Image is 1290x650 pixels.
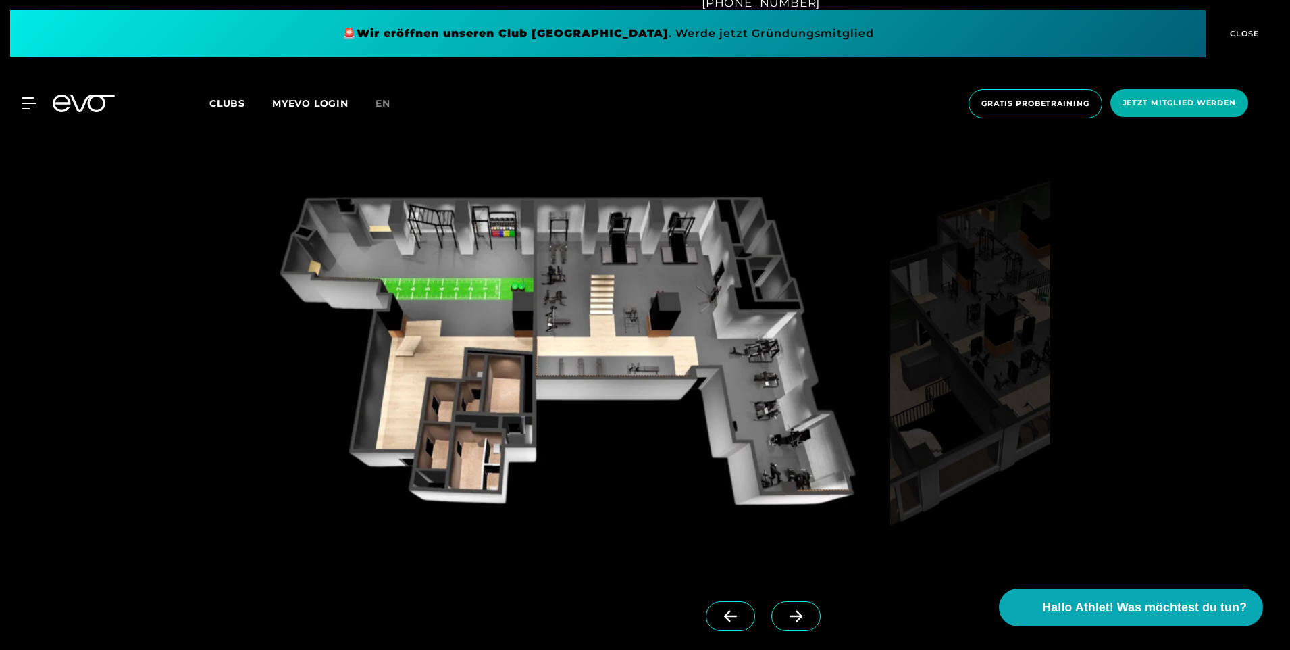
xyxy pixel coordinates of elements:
[209,97,245,109] span: Clubs
[964,89,1106,118] a: Gratis Probetraining
[981,98,1089,109] span: Gratis Probetraining
[272,97,349,109] a: MYEVO LOGIN
[1227,28,1260,40] span: CLOSE
[890,153,1050,569] img: evofitness
[999,589,1263,626] button: Hallo Athlet! Was möchtest du tun?
[376,96,407,111] a: en
[1106,89,1252,118] a: Jetzt Mitglied werden
[209,97,272,109] a: Clubs
[245,153,885,569] img: evofitness
[1206,10,1280,57] button: CLOSE
[1123,97,1236,109] span: Jetzt Mitglied werden
[1042,599,1247,617] span: Hallo Athlet! Was möchtest du tun?
[376,97,390,109] span: en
